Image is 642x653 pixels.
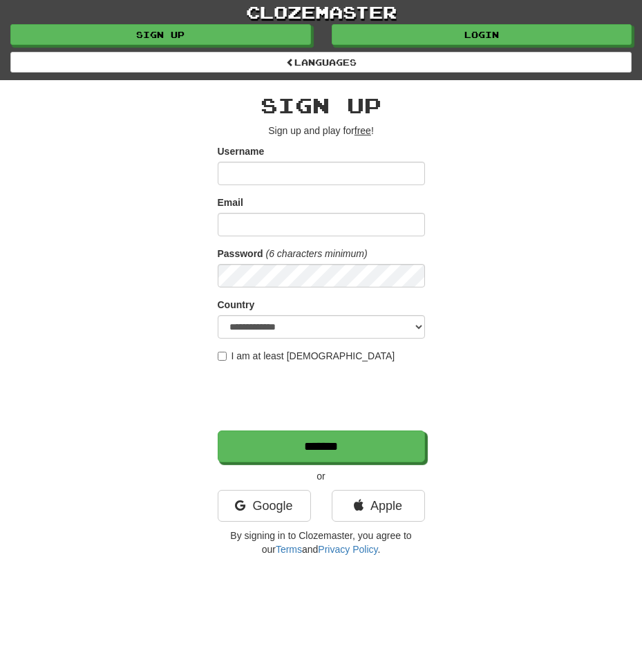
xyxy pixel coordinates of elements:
[10,24,311,45] a: Sign up
[355,125,371,136] u: free
[332,24,632,45] a: Login
[218,352,227,361] input: I am at least [DEMOGRAPHIC_DATA]
[10,52,632,73] a: Languages
[318,544,377,555] a: Privacy Policy
[218,490,311,522] a: Google
[218,298,255,312] label: Country
[218,196,243,209] label: Email
[218,469,425,483] p: or
[276,544,302,555] a: Terms
[218,94,425,117] h2: Sign up
[266,248,368,259] em: (6 characters minimum)
[218,529,425,556] p: By signing in to Clozemaster, you agree to our and .
[218,124,425,138] p: Sign up and play for !
[332,490,425,522] a: Apple
[218,144,265,158] label: Username
[218,349,395,363] label: I am at least [DEMOGRAPHIC_DATA]
[218,247,263,261] label: Password
[218,370,428,424] iframe: reCAPTCHA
